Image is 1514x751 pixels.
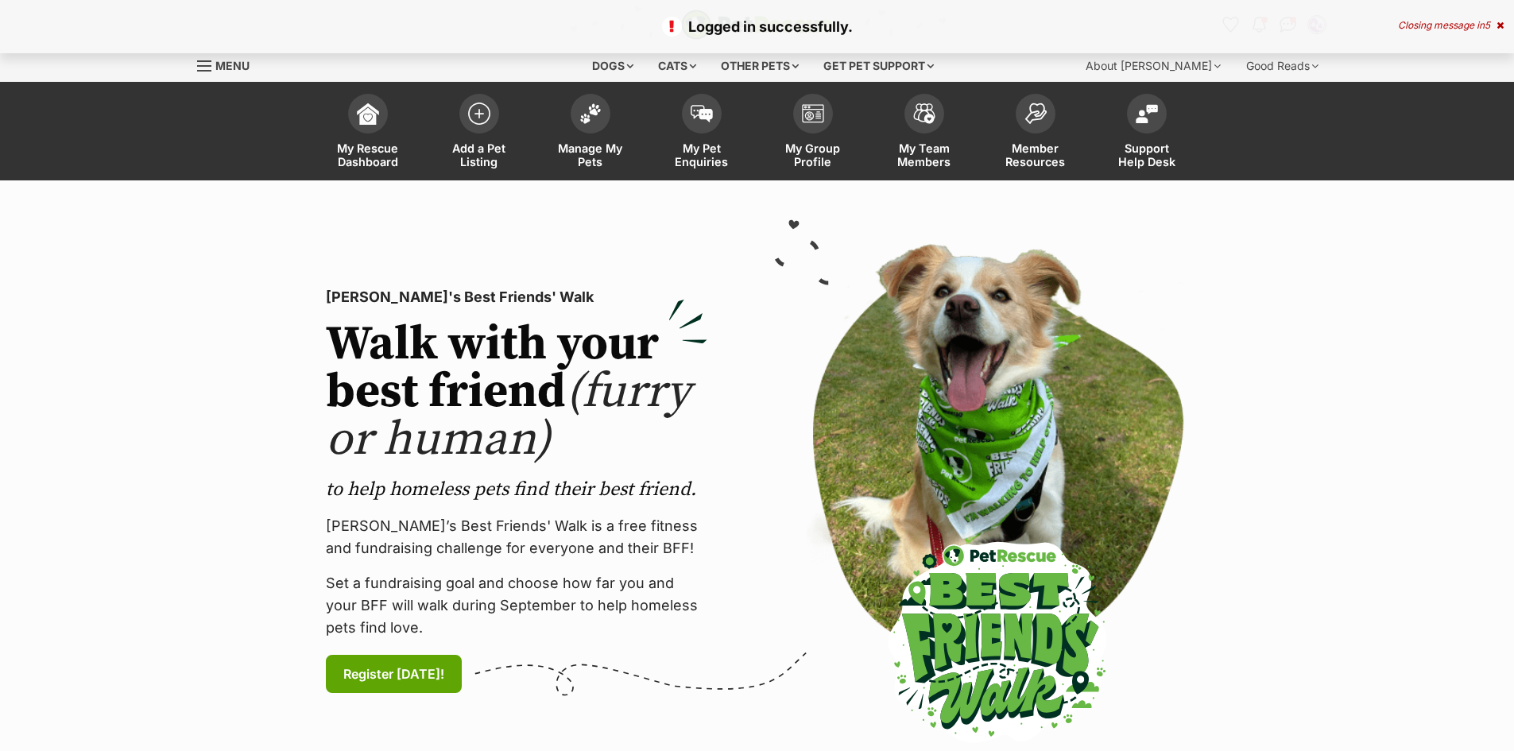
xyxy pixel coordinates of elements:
a: Support Help Desk [1091,86,1202,180]
span: My Rescue Dashboard [332,141,404,168]
img: add-pet-listing-icon-0afa8454b4691262ce3f59096e99ab1cd57d4a30225e0717b998d2c9b9846f56.svg [468,103,490,125]
p: to help homeless pets find their best friend. [326,477,707,502]
span: (furry or human) [326,362,691,470]
p: Set a fundraising goal and choose how far you and your BFF will walk during September to help hom... [326,572,707,639]
div: Good Reads [1235,50,1330,82]
span: My Group Profile [777,141,849,168]
div: Other pets [710,50,810,82]
a: My Rescue Dashboard [312,86,424,180]
img: help-desk-icon-fdf02630f3aa405de69fd3d07c3f3aa587a6932b1a1747fa1d2bba05be0121f9.svg [1136,104,1158,123]
span: My Pet Enquiries [666,141,738,168]
a: My Pet Enquiries [646,86,757,180]
a: Add a Pet Listing [424,86,535,180]
div: About [PERSON_NAME] [1075,50,1232,82]
span: My Team Members [889,141,960,168]
span: Register [DATE]! [343,664,444,683]
span: Manage My Pets [555,141,626,168]
div: Dogs [581,50,645,82]
a: Menu [197,50,261,79]
span: Add a Pet Listing [443,141,515,168]
a: Register [DATE]! [326,655,462,693]
a: My Group Profile [757,86,869,180]
img: dashboard-icon-eb2f2d2d3e046f16d808141f083e7271f6b2e854fb5c12c21221c1fb7104beca.svg [357,103,379,125]
img: team-members-icon-5396bd8760b3fe7c0b43da4ab00e1e3bb1a5d9ba89233759b79545d2d3fc5d0d.svg [913,103,935,124]
span: Menu [215,59,250,72]
p: [PERSON_NAME]’s Best Friends' Walk is a free fitness and fundraising challenge for everyone and t... [326,515,707,559]
a: Member Resources [980,86,1091,180]
div: Cats [647,50,707,82]
a: My Team Members [869,86,980,180]
img: group-profile-icon-3fa3cf56718a62981997c0bc7e787c4b2cf8bcc04b72c1350f741eb67cf2f40e.svg [802,104,824,123]
img: member-resources-icon-8e73f808a243e03378d46382f2149f9095a855e16c252ad45f914b54edf8863c.svg [1024,103,1047,124]
h2: Walk with your best friend [326,321,707,464]
img: pet-enquiries-icon-7e3ad2cf08bfb03b45e93fb7055b45f3efa6380592205ae92323e6603595dc1f.svg [691,105,713,122]
p: [PERSON_NAME]'s Best Friends' Walk [326,286,707,308]
img: manage-my-pets-icon-02211641906a0b7f246fdf0571729dbe1e7629f14944591b6c1af311fb30b64b.svg [579,103,602,124]
span: Support Help Desk [1111,141,1183,168]
div: Get pet support [812,50,945,82]
span: Member Resources [1000,141,1071,168]
a: Manage My Pets [535,86,646,180]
